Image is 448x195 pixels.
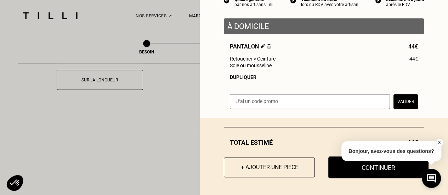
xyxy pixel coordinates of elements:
div: après le RDV [386,2,424,7]
img: Supprimer [267,44,271,48]
p: Bonjour, avez-vous des questions? [341,141,441,161]
img: Éditer [261,44,265,48]
div: Total estimé [224,139,424,146]
div: par nos artisans Tilli [234,2,273,7]
button: Continuer [328,156,429,178]
span: Pantalon [230,43,271,50]
div: lors du RDV avec votre artisan [301,2,358,7]
button: X [436,139,443,147]
span: 44€ [408,43,418,50]
button: Valider [393,94,418,109]
p: À domicile [227,22,420,31]
div: Dupliquer [230,74,418,80]
button: + Ajouter une pièce [224,157,315,177]
span: Soie ou mousseline [230,63,272,68]
span: 44€ [409,56,418,62]
span: Retoucher > Ceinture [230,56,276,62]
input: J‘ai un code promo [230,94,390,109]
